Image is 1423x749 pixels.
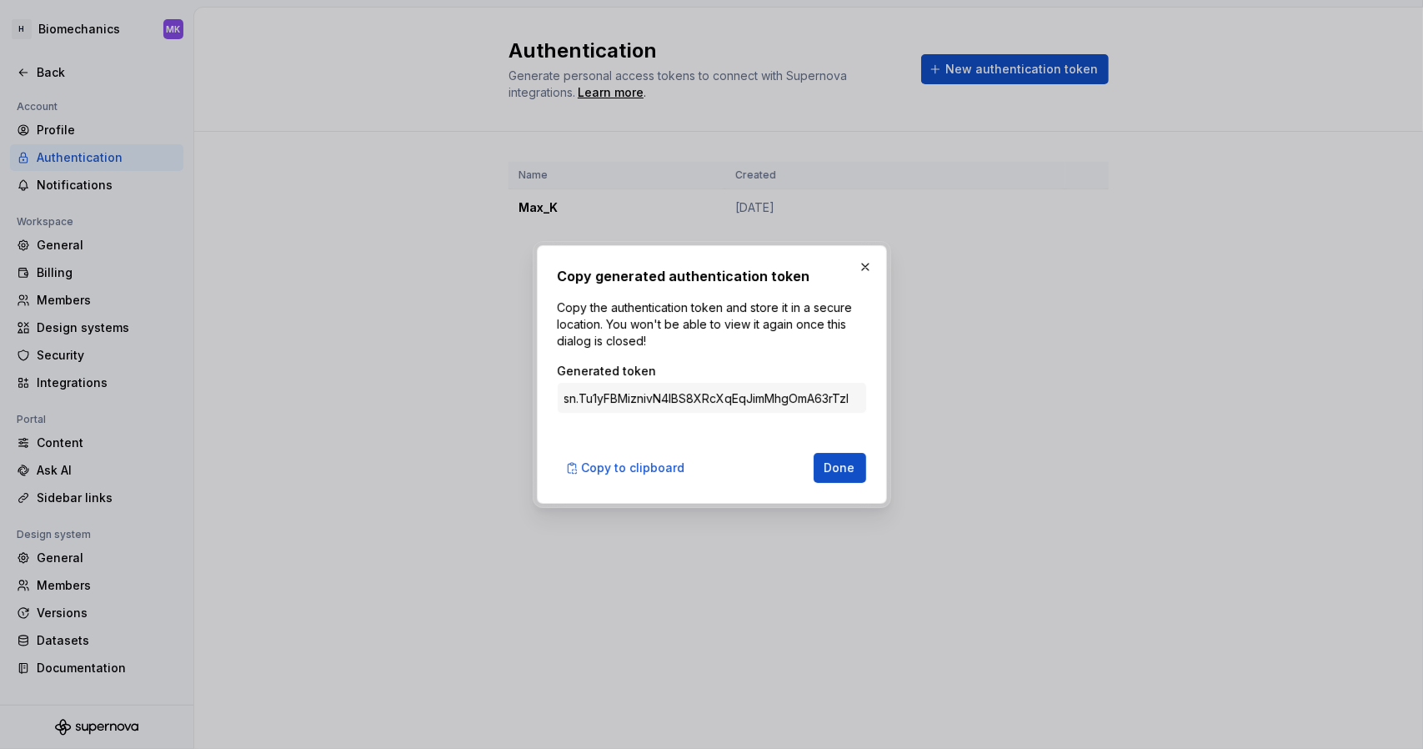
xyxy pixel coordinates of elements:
[558,363,657,380] label: Generated token
[558,266,866,286] h2: Copy generated authentication token
[824,460,855,476] span: Done
[558,299,866,349] p: Copy the authentication token and store it in a secure location. You won't be able to view it aga...
[558,453,696,483] button: Copy to clipboard
[814,453,866,483] button: Done
[582,460,685,476] span: Copy to clipboard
